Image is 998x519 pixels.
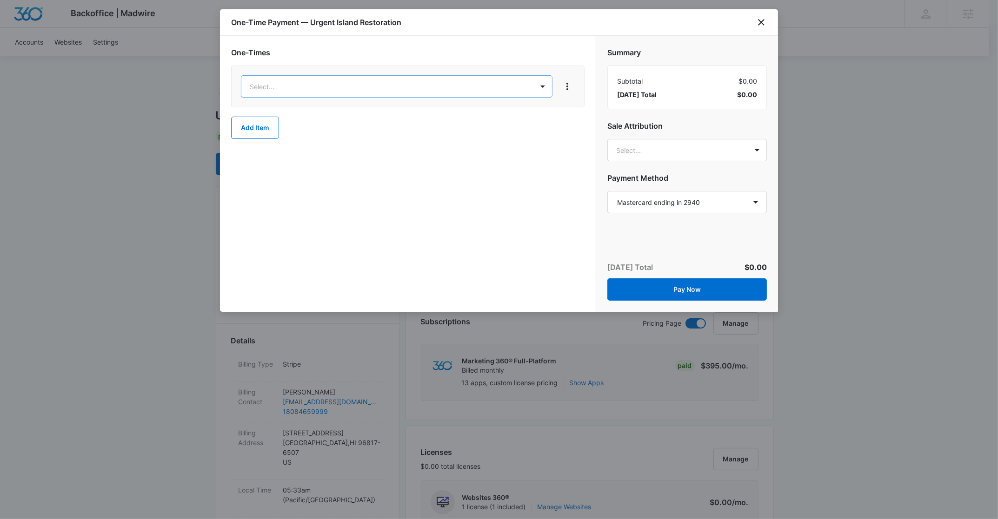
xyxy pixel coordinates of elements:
h2: Payment Method [607,172,767,184]
span: $0.00 [745,263,767,272]
span: Subtotal [617,76,643,86]
div: $0.00 [617,76,757,86]
button: Add Item [231,117,279,139]
button: Pay Now [607,278,767,301]
h2: One-Times [231,47,585,58]
span: $0.00 [737,90,757,99]
h2: Sale Attribution [607,120,767,131]
button: close [756,17,767,28]
p: [DATE] Total [607,262,653,273]
h1: One-Time Payment — Urgent Island Restoration [231,17,401,28]
span: [DATE] Total [617,90,657,99]
h2: Summary [607,47,767,58]
button: View More [560,79,575,94]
